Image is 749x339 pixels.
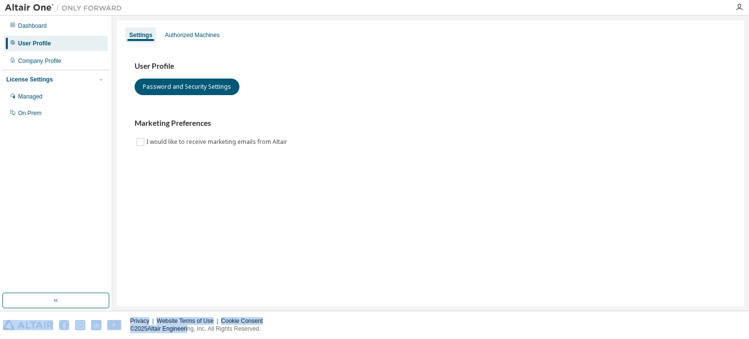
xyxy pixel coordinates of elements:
[18,40,51,47] div: User Profile
[129,31,152,39] div: Settings
[130,317,157,325] div: Privacy
[157,317,221,325] div: Website Terms of Use
[135,119,727,128] h3: Marketing Preferences
[18,109,41,117] div: On Prem
[18,57,61,65] div: Company Profile
[5,3,127,13] img: Altair One
[18,22,47,30] div: Dashboard
[165,31,219,39] div: Authorized Machines
[3,320,53,330] img: altair_logo.svg
[91,320,101,330] img: linkedin.svg
[6,76,53,83] div: License Settings
[135,61,727,71] h3: User Profile
[107,320,121,330] img: youtube.svg
[75,320,85,330] img: instagram.svg
[130,325,269,333] p: © 2025 Altair Engineering, Inc. All Rights Reserved.
[221,317,268,325] div: Cookie Consent
[18,93,42,100] div: Managed
[146,136,289,148] label: I would like to receive marketing emails from Altair
[59,320,69,330] img: facebook.svg
[135,79,239,95] button: Password and Security Settings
